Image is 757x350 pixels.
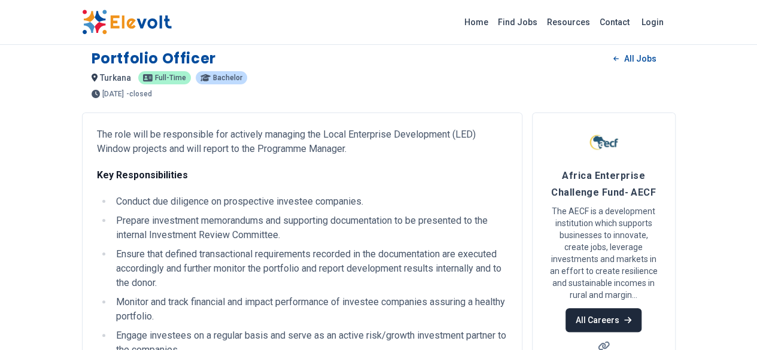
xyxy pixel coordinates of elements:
[113,214,507,242] li: Prepare investment memorandums and supporting documentation to be presented to the internal Inves...
[566,308,642,332] a: All Careers
[113,295,507,324] li: Monitor and track financial and impact performance of investee companies assuring a healthy portf...
[634,10,671,34] a: Login
[460,13,493,32] a: Home
[113,247,507,290] li: Ensure that defined transactional requirements recorded in the documentation are executed accordi...
[697,293,757,350] iframe: Chat Widget
[97,127,507,156] p: The role will be responsible for actively managing the Local Enterprise Development (LED) Window ...
[213,74,242,81] span: bachelor
[551,170,656,198] span: Africa Enterprise Challenge Fund- AECF
[126,90,152,98] p: - closed
[155,74,186,81] span: full-time
[113,194,507,209] li: Conduct due diligence on prospective investee companies.
[493,13,542,32] a: Find Jobs
[595,13,634,32] a: Contact
[82,10,172,35] img: Elevolt
[547,205,661,301] p: The AECF is a development institution which supports businesses to innovate, create jobs, leverag...
[589,127,619,157] img: Africa Enterprise Challenge Fund- AECF
[97,169,188,181] strong: Key Responsibilities
[542,13,595,32] a: Resources
[102,90,124,98] span: [DATE]
[100,73,131,83] span: turkana
[92,49,216,68] h1: Portfolio Officer
[604,50,665,68] a: All Jobs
